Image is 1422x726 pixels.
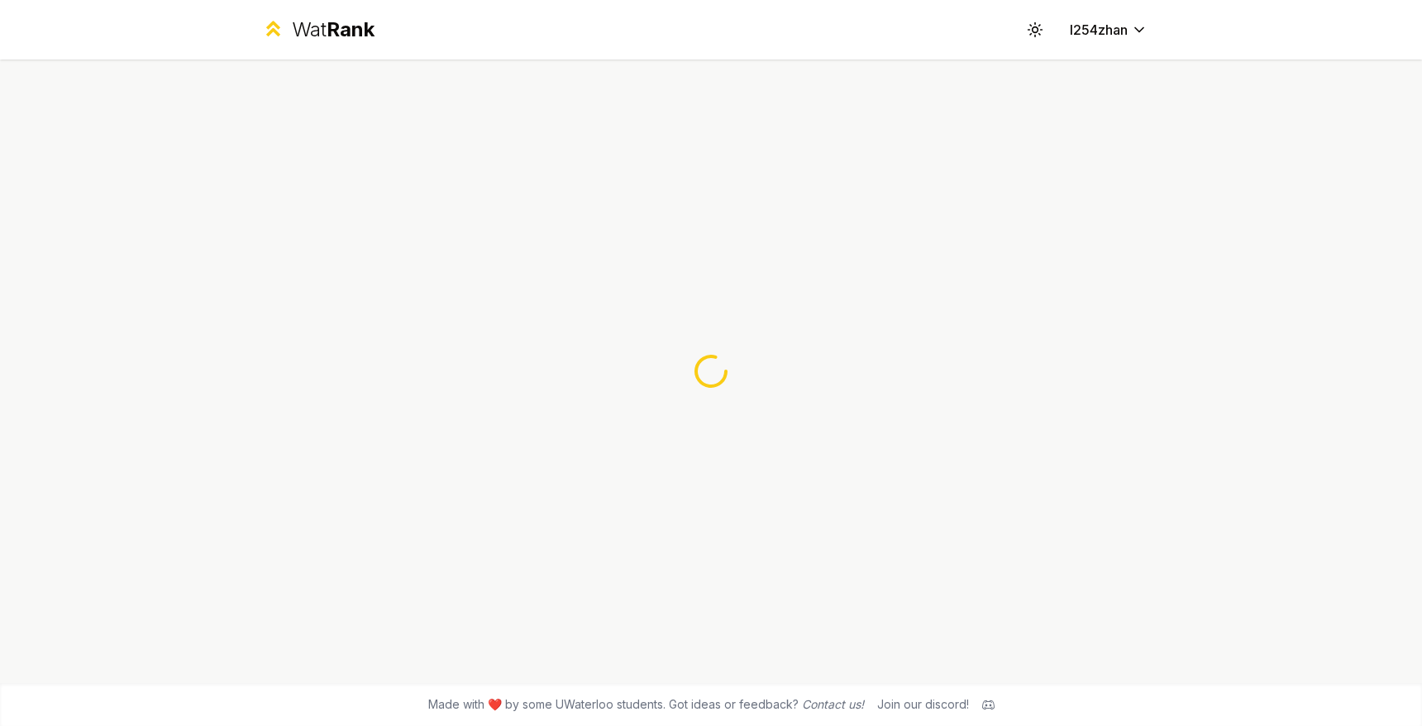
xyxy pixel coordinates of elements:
div: Join our discord! [877,696,969,713]
button: l254zhan [1057,15,1161,45]
div: Wat [292,17,375,43]
span: Rank [327,17,375,41]
span: l254zhan [1070,20,1128,40]
a: Contact us! [802,697,864,711]
span: Made with ❤️ by some UWaterloo students. Got ideas or feedback? [428,696,864,713]
a: WatRank [261,17,375,43]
